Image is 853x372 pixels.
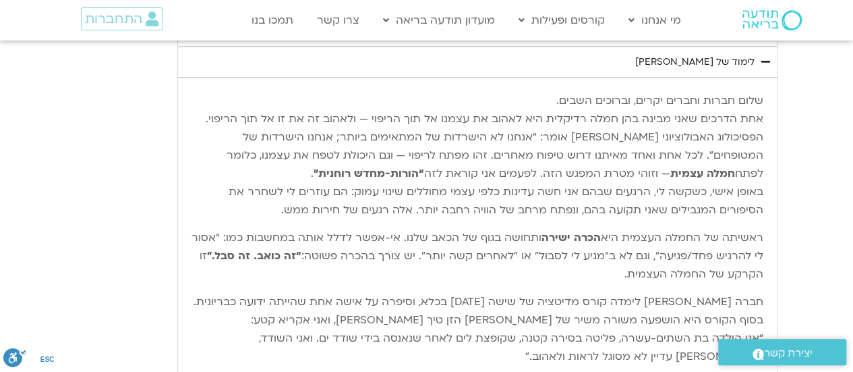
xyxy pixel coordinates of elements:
[376,7,502,33] a: מועדון תודעה בריאה
[622,7,688,33] a: מי אנחנו
[764,344,813,363] span: יצירת קשר
[742,10,802,30] img: תודעה בריאה
[314,166,424,181] strong: “הורות-מחדש רוחנית”
[192,92,763,219] p: שלום חברות וחברים יקרים, וברוכים השבים. אחת הדרכים שאני מבינה בהן חמלה רדיקלית היא לאהוב את עצמנו...
[635,54,755,70] div: לימוד של [PERSON_NAME]
[207,248,301,263] strong: “זה כואב. זה סבל.”
[85,11,142,26] span: התחברות
[192,229,763,284] p: ראשיתה של החמלה העצמית היא ותחושה בגוף של הכאב שלנו. אי-אפשר לדלל אותה במחשבות כמו: “אסור לי להרג...
[670,166,735,181] strong: חמלה עצמית
[81,7,163,30] a: התחברות
[718,339,846,365] a: יצירת קשר
[192,293,763,366] p: חברה [PERSON_NAME] לימדה קורס מדיטציה של שישה [DATE] בכלא, וסיפרה על אישה אחת שהייתה ידועה כבריונ...
[245,7,300,33] a: תמכו בנו
[541,230,601,245] strong: הכרה ישירה
[310,7,366,33] a: צרו קשר
[512,7,612,33] a: קורסים ופעילות
[177,47,777,78] summary: לימוד של [PERSON_NAME]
